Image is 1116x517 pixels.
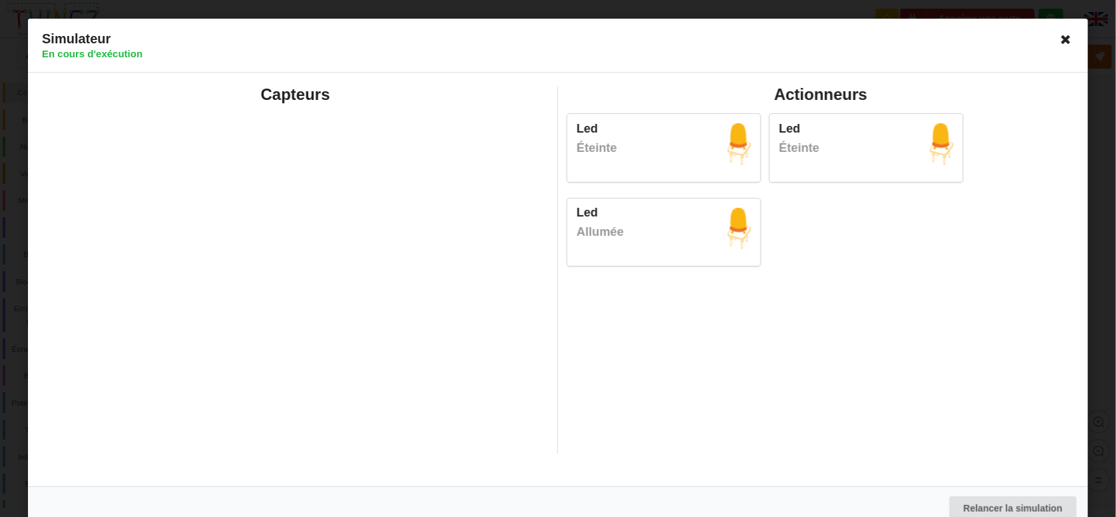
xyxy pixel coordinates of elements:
[728,208,751,250] img: picto_led.png
[577,224,751,241] div: Allumée
[42,85,549,105] h2: Capteurs
[42,47,1067,60] h4: En cours d'exécution
[728,123,751,165] img: picto_led.png
[28,19,1088,73] div: Simulateur
[779,121,954,137] div: Led
[779,140,954,157] div: Éteinte
[567,85,1074,105] h2: Actionneurs
[930,123,954,165] img: picto_led.png
[577,205,751,221] div: Led
[577,121,751,137] div: Led
[577,140,751,157] div: Éteinte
